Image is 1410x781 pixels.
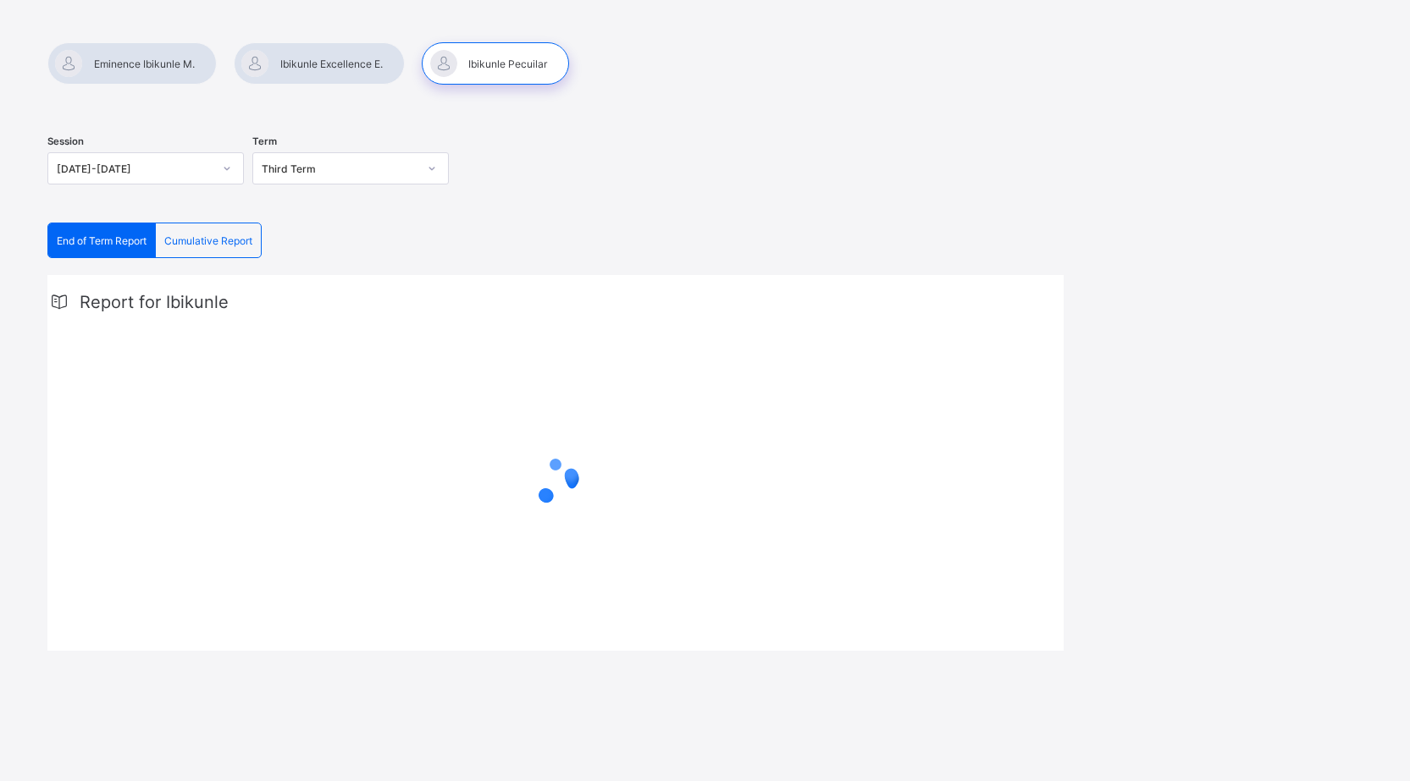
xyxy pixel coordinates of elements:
[47,135,84,147] span: Session
[80,292,229,312] span: Report for Ibikunle
[262,162,417,175] div: Third Term
[57,234,147,247] span: End of Term Report
[57,162,213,175] div: [DATE]-[DATE]
[252,135,277,147] span: Term
[164,234,252,247] span: Cumulative Report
